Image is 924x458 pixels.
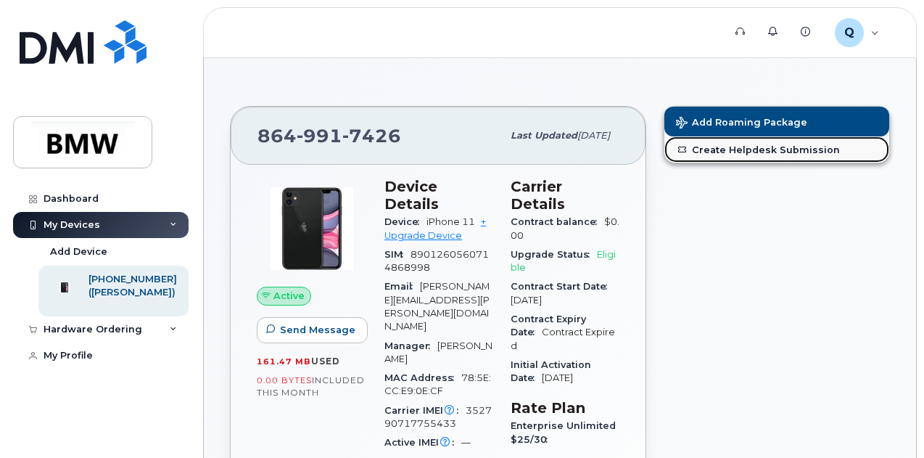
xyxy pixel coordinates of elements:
span: 161.47 MB [257,356,311,367]
span: Contract Expiry Date [511,314,586,338]
span: Email [384,281,420,292]
span: [DATE] [577,130,610,141]
iframe: Messenger Launcher [861,395,913,447]
span: [PERSON_NAME][EMAIL_ADDRESS][PERSON_NAME][DOMAIN_NAME] [384,281,490,332]
span: [PERSON_NAME] [384,340,492,364]
span: used [311,356,340,367]
span: Manager [384,340,437,351]
span: Active [273,289,305,303]
span: Enterprise Unlimited $25/30 [511,420,616,444]
span: Carrier IMEI [384,405,466,416]
h3: Carrier Details [511,178,619,213]
span: 352790717755433 [384,405,492,429]
button: Add Roaming Package [664,107,889,136]
button: Send Message [257,317,368,343]
h3: Rate Plan [511,399,619,417]
span: [DATE] [542,372,573,383]
span: Last updated [511,130,577,141]
span: Initial Activation Date [511,359,591,383]
span: 8901260560714868998 [384,249,489,273]
span: Add Roaming Package [676,117,807,131]
span: Contract balance [511,216,604,227]
span: Send Message [280,323,355,337]
span: — [461,437,471,448]
span: 864 [257,125,401,147]
img: iPhone_11.jpg [268,185,355,272]
span: [DATE] [511,295,542,306]
span: MAC Address [384,372,461,383]
h3: Device Details [384,178,493,213]
a: + Upgrade Device [384,216,486,240]
span: Contract Expired [511,327,615,351]
span: 991 [297,125,342,147]
span: Upgrade Status [511,249,597,260]
span: 0.00 Bytes [257,375,312,385]
span: $0.00 [511,216,619,240]
span: Active IMEI [384,437,461,448]
span: 7426 [342,125,401,147]
span: Device [384,216,426,227]
span: SIM [384,249,411,260]
span: Contract Start Date [511,281,614,292]
span: iPhone 11 [426,216,475,227]
a: Create Helpdesk Submission [664,136,889,163]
